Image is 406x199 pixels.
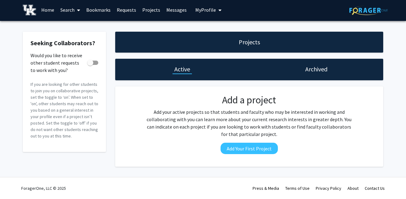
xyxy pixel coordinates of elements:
[316,185,341,191] a: Privacy Policy
[347,185,359,191] a: About
[5,171,26,194] iframe: Chat
[145,108,354,138] p: Add your active projects so that students and faculty who may be interested in working and collab...
[30,52,85,74] span: Would you like to receive other student requests to work with you?
[21,177,66,199] div: ForagerOne, LLC © 2025
[174,65,190,74] h1: Active
[23,5,36,15] img: University of Kentucky Logo
[30,39,98,47] h2: Seeking Collaborators?
[145,94,354,106] h2: Add a project
[349,6,388,15] img: ForagerOne Logo
[285,185,310,191] a: Terms of Use
[221,143,278,154] button: Add Your First Project
[239,38,260,46] h1: Projects
[195,7,216,13] span: My Profile
[305,65,327,74] h1: Archived
[30,81,98,139] p: If you are looking for other students to join you on collaborative projects, set the toggle to ‘o...
[365,185,385,191] a: Contact Us
[253,185,279,191] a: Press & Media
